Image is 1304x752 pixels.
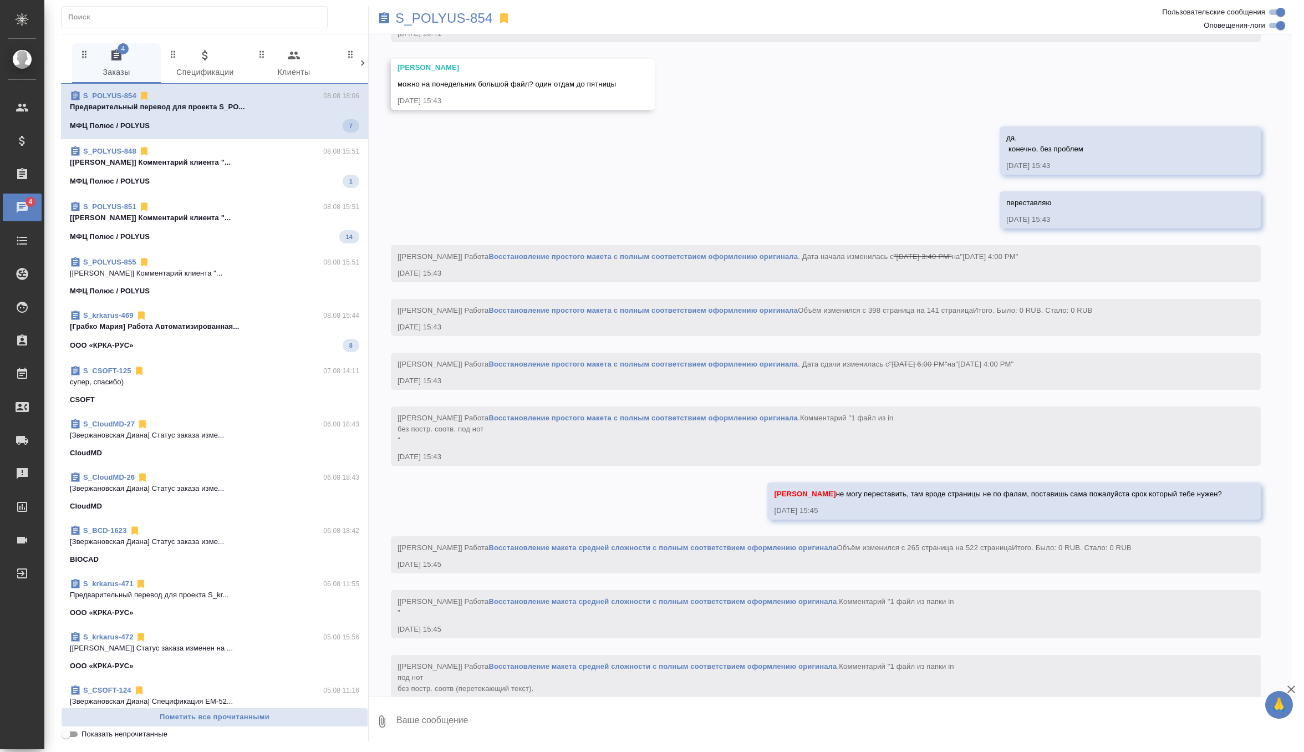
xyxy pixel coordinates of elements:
p: [[PERSON_NAME]] Комментарий клиента "... [70,212,359,223]
div: S_CloudMD-2606.08 18:43[Звержановская Диана] Статус заказа изме...CloudMD [61,465,368,519]
div: [DATE] 15:45 [398,559,1222,570]
a: Восстановление простого макета с полным соответствием оформлению оригинала [488,414,798,422]
svg: Отписаться [129,525,140,536]
a: Восстановление макета средней сложности с полным соответствием оформлению оригинала [488,543,837,552]
span: 7 [343,120,359,131]
a: S_krkarus-471 [83,580,133,588]
span: 4 [22,196,39,207]
span: [[PERSON_NAME]] Работа . [398,414,894,444]
span: Оповещения-логи [1204,20,1265,31]
p: [Звержановская Диана] Спецификация EM-52... [70,696,359,707]
p: [Звержановская Диана] Статус заказа изме... [70,430,359,441]
p: 06.08 18:42 [323,525,359,536]
p: 08.08 15:51 [323,201,359,212]
a: Восстановление простого макета с полным соответствием оформлению оригинала [488,252,798,261]
a: S_POLYUS-848 [83,147,136,155]
p: BIOCAD [70,554,99,565]
div: S_CSOFT-12507.08 14:11супер, спасибо)CSOFT [61,359,368,412]
svg: Отписаться [137,419,148,430]
svg: Отписаться [135,578,146,590]
div: S_POLYUS-85508.08 15:51[[PERSON_NAME]] Комментарий клиента "...МФЦ Полюс / POLYUS [61,250,368,303]
input: Поиск [68,9,327,25]
div: S_BCD-162306.08 18:42[Звержановская Диана] Статус заказа изме...BIOCAD [61,519,368,572]
svg: Отписаться [135,632,146,643]
div: [DATE] 15:43 [398,375,1222,387]
div: [DATE] 15:43 [1006,160,1222,171]
div: [DATE] 15:43 [1006,214,1222,225]
p: 08.08 15:51 [323,146,359,157]
p: [Звержановская Диана] Статус заказа изме... [70,483,359,494]
p: 06.08 18:43 [323,419,359,430]
p: CSOFT [70,394,95,405]
span: [[PERSON_NAME]] Работа Объём изменился с 398 страница на 141 страница [398,306,1092,314]
span: [[PERSON_NAME]] Работа . [398,662,954,715]
svg: Зажми и перетащи, чтобы поменять порядок вкладок [168,49,179,59]
svg: Отписаться [136,310,147,321]
a: S_POLYUS-854 [395,13,493,24]
div: [DATE] 15:43 [398,451,1222,463]
div: S_POLYUS-85108.08 15:51[[PERSON_NAME]] Комментарий клиента "...МФЦ Полюс / POLYUS14 [61,195,368,250]
svg: Зажми и перетащи, чтобы поменять порядок вкладок [345,49,356,59]
span: Спецификации [167,49,243,79]
a: Восстановление макета средней сложности с полным соответствием оформлению оригинала [488,597,837,606]
p: [Грабко Мария] Работа Автоматизированная... [70,321,359,332]
span: 4 [118,43,129,54]
a: S_BCD-1623 [83,526,127,535]
p: 05.08 11:16 [323,685,359,696]
button: 🙏 [1265,691,1293,719]
p: CloudMD [70,448,102,459]
p: 08.08 15:51 [323,257,359,268]
svg: Отписаться [137,472,148,483]
a: S_krkarus-469 [83,311,134,319]
a: Восстановление простого макета с полным соответствием оформлению оригинала [488,306,798,314]
p: [Звержановская Диана] Статус заказа изме... [70,536,359,547]
div: S_POLYUS-84808.08 15:51[[PERSON_NAME]] Комментарий клиента "...МФЦ Полюс / POLYUS1 [61,139,368,195]
svg: Отписаться [139,90,150,101]
p: 08.08 18:06 [323,90,359,101]
p: 05.08 15:56 [323,632,359,643]
div: [DATE] 15:43 [398,322,1222,333]
div: [PERSON_NAME] [398,62,616,73]
div: S_CloudMD-2706.08 18:43[Звержановская Диана] Статус заказа изме...CloudMD [61,412,368,465]
p: 07.08 14:11 [323,365,359,377]
p: Предварительный перевод для проекта S_kr... [70,590,359,601]
span: можно на понедельник большой файл? один отдам до пятницы [398,80,616,88]
svg: Отписаться [134,365,145,377]
svg: Зажми и перетащи, чтобы поменять порядок вкладок [257,49,267,59]
div: S_CSOFT-12405.08 11:16[Звержановская Диана] Спецификация EM-52...CSOFT [61,678,368,731]
span: Итого. Было: 0 RUB. Стало: 0 RUB [973,306,1092,314]
p: [[PERSON_NAME]] Комментарий клиента "... [70,268,359,279]
p: МФЦ Полюс / POLYUS [70,231,150,242]
svg: Отписаться [139,201,150,212]
p: МФЦ Полюс / POLYUS [70,286,150,297]
div: S_POLYUS-85408.08 18:06Предварительный перевод для проекта S_PO...МФЦ Полюс / POLYUS7 [61,84,368,139]
span: Пользовательские сообщения [1162,7,1265,18]
span: [[PERSON_NAME]] Работа . [398,597,954,617]
p: CloudMD [70,501,102,512]
p: 06.08 18:43 [323,472,359,483]
div: [DATE] 15:43 [398,268,1222,279]
p: ООО «КРКА-РУС» [70,340,134,351]
a: S_POLYUS-854 [83,92,136,100]
span: Входящие [345,49,420,79]
span: [[PERSON_NAME]] Работа Объём изменился с 265 страница на 522 страница [398,543,1132,552]
a: S_CloudMD-26 [83,473,135,481]
span: Заказы [79,49,154,79]
p: ООО «КРКА-РУС» [70,660,134,672]
div: S_krkarus-46908.08 15:44[Грабко Мария] Работа Автоматизированная...ООО «КРКА-РУС»8 [61,303,368,359]
div: [DATE] 15:43 [398,95,616,106]
a: Восстановление макета средней сложности с полным соответствием оформлению оригинала [488,662,837,670]
span: [[PERSON_NAME]] Работа . Дата начала изменилась с на [398,252,1018,261]
a: S_POLYUS-851 [83,202,136,211]
span: переставляю [1006,199,1051,207]
div: S_krkarus-47205.08 15:56[[PERSON_NAME]] Статус заказа изменен на ...ООО «КРКА-РУС» [61,625,368,678]
span: Показать непрочитанные [81,729,167,740]
span: Комментарий "1 файл из папки in под нот без постр. соотв (перетекающий текст). текст с карт в дву... [398,662,954,715]
p: супер, спасибо) [70,377,359,388]
p: [[PERSON_NAME]] Комментарий клиента "... [70,157,359,168]
button: Пометить все прочитанными [61,708,368,727]
div: [DATE] 15:45 [398,624,1222,635]
a: S_CSOFT-124 [83,686,131,694]
p: МФЦ Полюс / POLYUS [70,120,150,131]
